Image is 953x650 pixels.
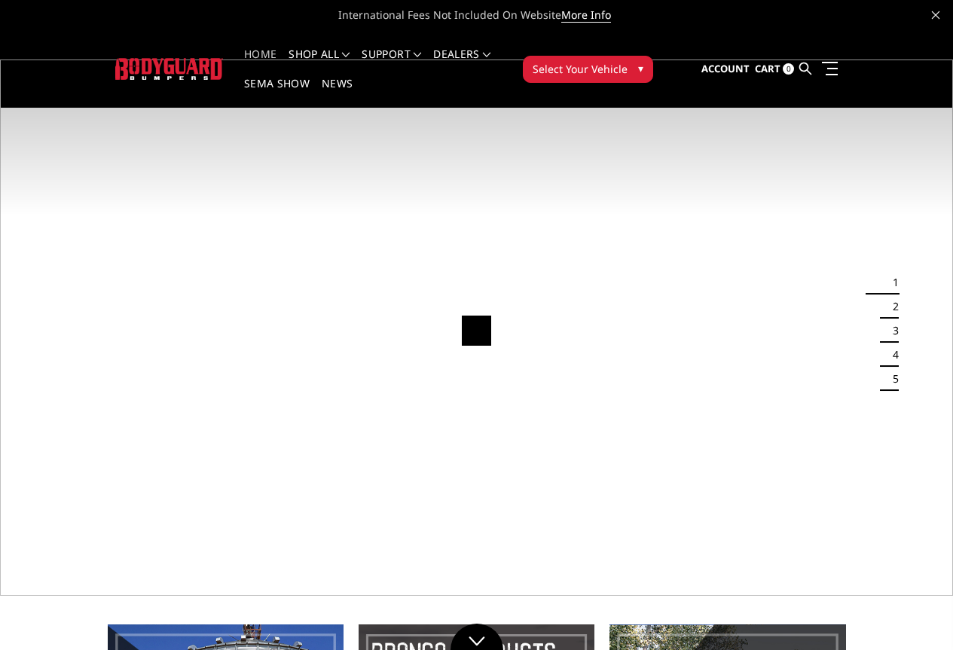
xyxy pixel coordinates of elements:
[289,49,350,78] a: shop all
[884,367,899,391] button: 5 of 5
[638,60,643,76] span: ▾
[783,63,794,75] span: 0
[561,8,611,23] a: More Info
[701,49,750,90] a: Account
[755,49,794,90] a: Cart 0
[533,61,628,77] span: Select Your Vehicle
[433,49,490,78] a: Dealers
[884,319,899,343] button: 3 of 5
[451,624,503,650] a: Click to Down
[115,58,223,79] img: BODYGUARD BUMPERS
[884,270,899,294] button: 1 of 5
[244,78,310,108] a: SEMA Show
[755,62,780,75] span: Cart
[523,56,653,83] button: Select Your Vehicle
[244,49,276,78] a: Home
[322,78,353,108] a: News
[884,343,899,367] button: 4 of 5
[884,294,899,319] button: 2 of 5
[701,62,750,75] span: Account
[362,49,421,78] a: Support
